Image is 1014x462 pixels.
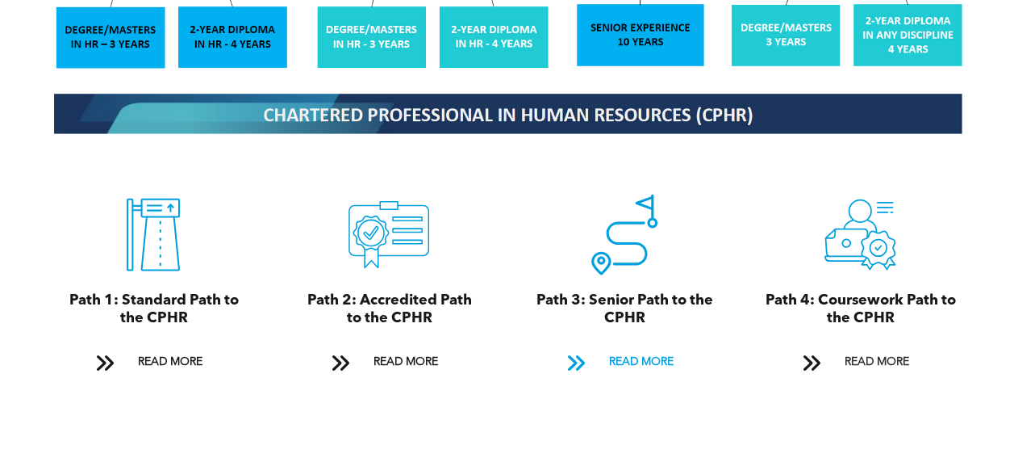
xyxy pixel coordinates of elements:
span: READ MORE [131,347,207,377]
span: Path 1: Standard Path to the CPHR [69,293,238,325]
span: READ MORE [367,347,443,377]
span: READ MORE [603,347,678,377]
span: Path 4: Coursework Path to the CPHR [765,293,955,325]
a: READ MORE [319,347,458,377]
a: READ MORE [84,347,223,377]
span: Path 2: Accredited Path to the CPHR [307,293,471,325]
span: Path 3: Senior Path to the CPHR [536,293,713,325]
span: READ MORE [838,347,914,377]
a: READ MORE [791,347,929,377]
a: READ MORE [555,347,694,377]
